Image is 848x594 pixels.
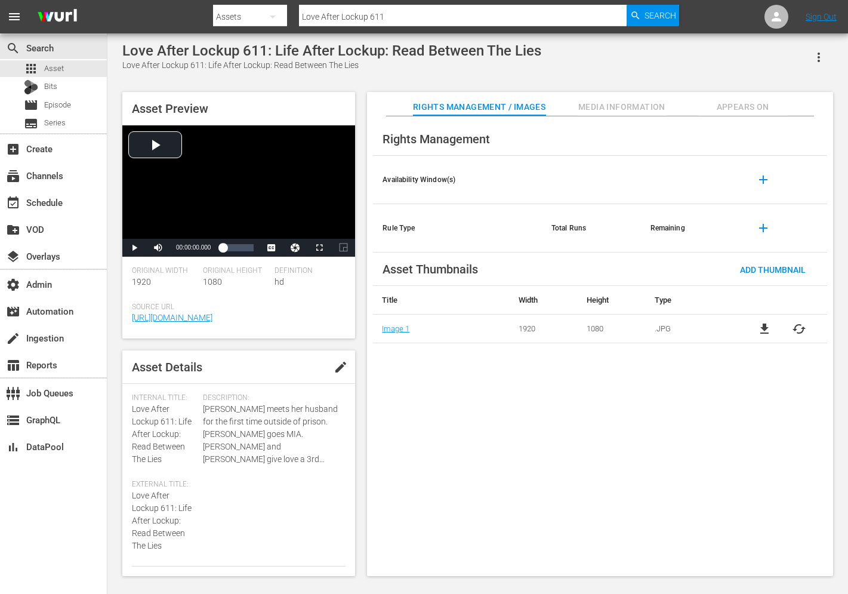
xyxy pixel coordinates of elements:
[646,315,736,343] td: .JPG
[413,100,545,115] span: Rights Management / Images
[331,239,355,257] button: Picture-in-Picture
[6,304,20,319] span: Automation
[307,239,331,257] button: Fullscreen
[6,440,20,454] span: DataPool
[132,101,208,116] span: Asset Preview
[203,266,268,276] span: Original Height
[132,277,151,287] span: 1920
[122,239,146,257] button: Play
[29,3,86,31] img: ans4CAIJ8jUAAAAAAAAAAAAAAAAAAAAAAAAgQb4GAAAAAAAAAAAAAAAAAAAAAAAAJMjXAAAAAAAAAAAAAAAAAAAAAAAAgAT5G...
[730,258,815,280] button: Add Thumbnail
[122,42,541,59] div: Love After Lockup 611: Life After Lockup: Read Between The Lies
[6,278,20,292] span: Admin
[132,393,197,403] span: Internal Title:
[6,250,20,264] span: Overlays
[176,244,211,251] span: 00:00:00.000
[132,404,192,464] span: Love After Lockup 611: Life After Lockup: Read Between The Lies
[510,315,578,343] td: 1920
[382,324,409,333] a: Image 1
[203,277,222,287] span: 1080
[578,315,646,343] td: 1080
[275,277,284,287] span: hd
[645,5,676,26] span: Search
[383,262,478,276] span: Asset Thumbnails
[577,100,667,115] span: Media Information
[326,353,355,381] button: edit
[698,100,788,115] span: Appears On
[542,204,641,253] th: Total Runs
[122,59,541,72] div: Love After Lockup 611: Life After Lockup: Read Between The Lies
[132,360,202,374] span: Asset Details
[578,286,646,315] th: Height
[646,286,736,315] th: Type
[203,393,340,403] span: Description:
[6,142,20,156] span: Create
[44,81,57,93] span: Bits
[373,156,541,204] th: Availability Window(s)
[260,239,283,257] button: Captions
[283,239,307,257] button: Jump To Time
[756,221,770,235] span: add
[334,360,348,374] span: edit
[6,169,20,183] span: Channels
[6,358,20,373] span: Reports
[24,80,38,94] div: Bits
[132,266,197,276] span: Original Width
[792,322,806,336] button: cached
[24,61,38,76] span: Asset
[44,63,64,75] span: Asset
[132,491,192,550] span: Love After Lockup 611: Life After Lockup: Read Between The Lies
[7,10,21,24] span: menu
[756,173,770,187] span: add
[146,239,170,257] button: Mute
[132,480,197,490] span: External Title:
[627,5,679,26] button: Search
[6,41,20,56] span: Search
[132,313,212,322] a: [URL][DOMAIN_NAME]
[6,331,20,346] span: Ingestion
[275,266,340,276] span: Definition
[223,244,254,251] div: Progress Bar
[24,116,38,131] span: Series
[6,386,20,401] span: Job Queues
[510,286,578,315] th: Width
[132,303,340,312] span: Source Url
[730,265,815,275] span: Add Thumbnail
[383,132,490,146] span: Rights Management
[6,413,20,427] span: GraphQL
[44,117,66,129] span: Series
[44,99,71,111] span: Episode
[749,165,778,194] button: add
[757,322,772,336] a: file_download
[24,98,38,112] span: Episode
[203,403,340,466] span: [PERSON_NAME] meets her husband for the first time outside of prison. [PERSON_NAME] goes MIA. [PE...
[6,223,20,237] span: VOD
[373,286,509,315] th: Title
[373,204,541,253] th: Rule Type
[122,125,355,257] div: Video Player
[6,196,20,210] span: Schedule
[806,12,837,21] a: Sign Out
[641,204,740,253] th: Remaining
[749,214,778,242] button: add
